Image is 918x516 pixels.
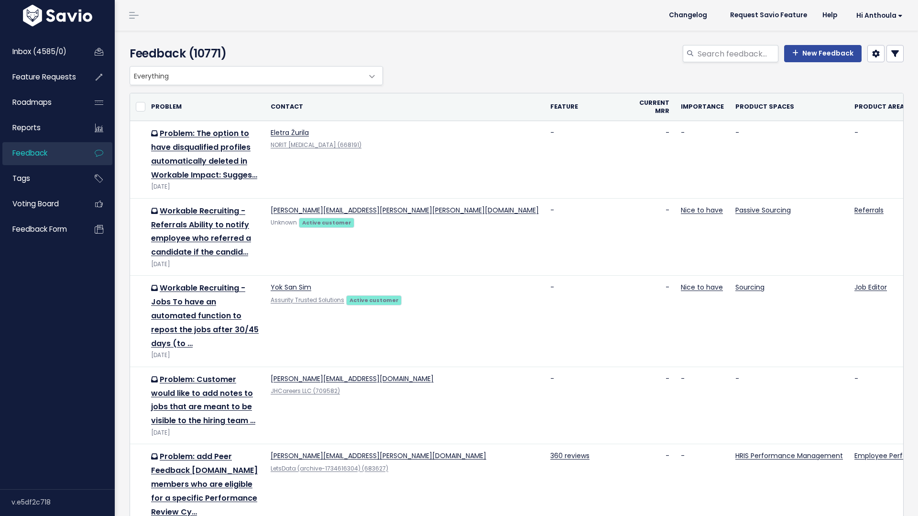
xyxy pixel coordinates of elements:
[151,350,259,360] div: [DATE]
[130,66,383,85] span: Everything
[12,173,30,183] span: Tags
[151,374,255,426] a: Problem: Customer would like to add notes to jobs that are meant to be visible to the hiring team …
[145,93,265,121] th: Problem
[2,41,79,63] a: Inbox (4585/0)
[2,142,79,164] a: Feedback
[735,205,791,215] a: Passive Sourcing
[151,259,259,269] div: [DATE]
[2,168,79,190] a: Tags
[12,97,52,107] span: Roadmaps
[271,374,434,383] a: [PERSON_NAME][EMAIL_ADDRESS][DOMAIN_NAME]
[675,93,730,121] th: Importance
[681,205,723,215] a: Nice to have
[151,182,259,192] div: [DATE]
[271,141,361,149] a: NORIT [MEDICAL_DATA] (668191)
[634,367,675,444] td: -
[634,93,675,121] th: Current MRR
[130,67,363,85] span: Everything
[634,198,675,276] td: -
[271,451,486,460] a: [PERSON_NAME][EMAIL_ADDRESS][PERSON_NAME][DOMAIN_NAME]
[151,128,257,180] a: Problem: The option to have disqualified profiles automatically deleted in Workable Impact: Sugges…
[722,8,815,22] a: Request Savio Feature
[815,8,845,22] a: Help
[856,12,903,19] span: Hi Anthoula
[21,5,95,26] img: logo-white.9d6f32f41409.svg
[302,219,351,226] strong: Active customer
[697,45,778,62] input: Search feedback...
[271,387,340,395] a: JHCareers LLC (709582)
[735,282,765,292] a: Sourcing
[730,121,849,199] td: -
[271,465,388,472] a: LetsData (archive-1734616304) (683627)
[2,66,79,88] a: Feature Requests
[2,193,79,215] a: Voting Board
[545,93,634,121] th: Feature
[845,8,910,23] a: Hi Anthoula
[151,428,259,438] div: [DATE]
[669,12,707,19] span: Changelog
[271,205,539,215] a: [PERSON_NAME][EMAIL_ADDRESS][PERSON_NAME][PERSON_NAME][DOMAIN_NAME]
[675,367,730,444] td: -
[2,91,79,113] a: Roadmaps
[271,282,311,292] a: Yok San Sim
[130,45,378,62] h4: Feedback (10771)
[634,276,675,367] td: -
[854,205,884,215] a: Referrals
[12,148,47,158] span: Feedback
[12,123,41,133] span: Reports
[271,128,309,137] a: Eletra Žurila
[265,93,545,121] th: Contact
[2,218,79,240] a: Feedback form
[545,276,634,367] td: -
[550,451,590,460] a: 360 reviews
[735,451,843,460] a: HRIS Performance Management
[271,219,297,226] span: Unknown
[151,282,259,348] a: Workable Recruiting - Jobs To have an automated function to repost the jobs after 30/45 days (to …
[784,45,862,62] a: New Feedback
[12,224,67,234] span: Feedback form
[350,296,399,304] strong: Active customer
[545,367,634,444] td: -
[681,282,723,292] a: Nice to have
[545,198,634,276] td: -
[346,295,402,304] a: Active customer
[730,93,849,121] th: Product Spaces
[12,72,76,82] span: Feature Requests
[854,282,887,292] a: Job Editor
[11,490,115,515] div: v.e5df2c718
[12,46,66,56] span: Inbox (4585/0)
[271,296,344,304] a: Assurity Trusted Solutions
[299,217,354,227] a: Active customer
[730,367,849,444] td: -
[12,199,59,209] span: Voting Board
[2,117,79,139] a: Reports
[675,121,730,199] td: -
[545,121,634,199] td: -
[634,121,675,199] td: -
[151,205,251,258] a: Workable Recruiting - Referrals Ability to notify employee who referred a candidate if the candid…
